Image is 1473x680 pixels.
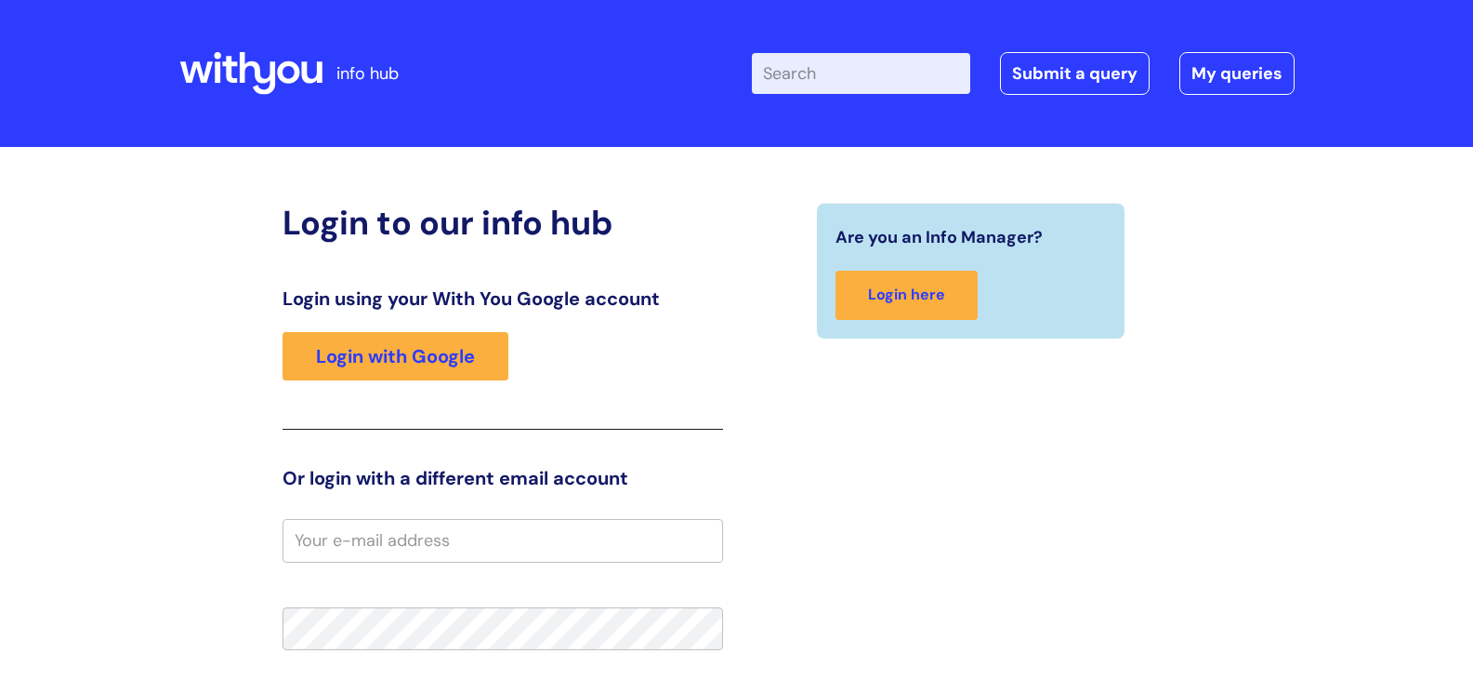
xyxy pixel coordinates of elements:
h3: Login using your With You Google account [283,287,723,310]
input: Your e-mail address [283,519,723,562]
a: Login here [835,271,978,320]
h3: Or login with a different email account [283,467,723,489]
input: Search [752,53,970,94]
span: Are you an Info Manager? [835,222,1043,252]
a: My queries [1179,52,1295,95]
a: Login with Google [283,332,508,380]
a: Submit a query [1000,52,1150,95]
h2: Login to our info hub [283,203,723,243]
p: info hub [336,59,399,88]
